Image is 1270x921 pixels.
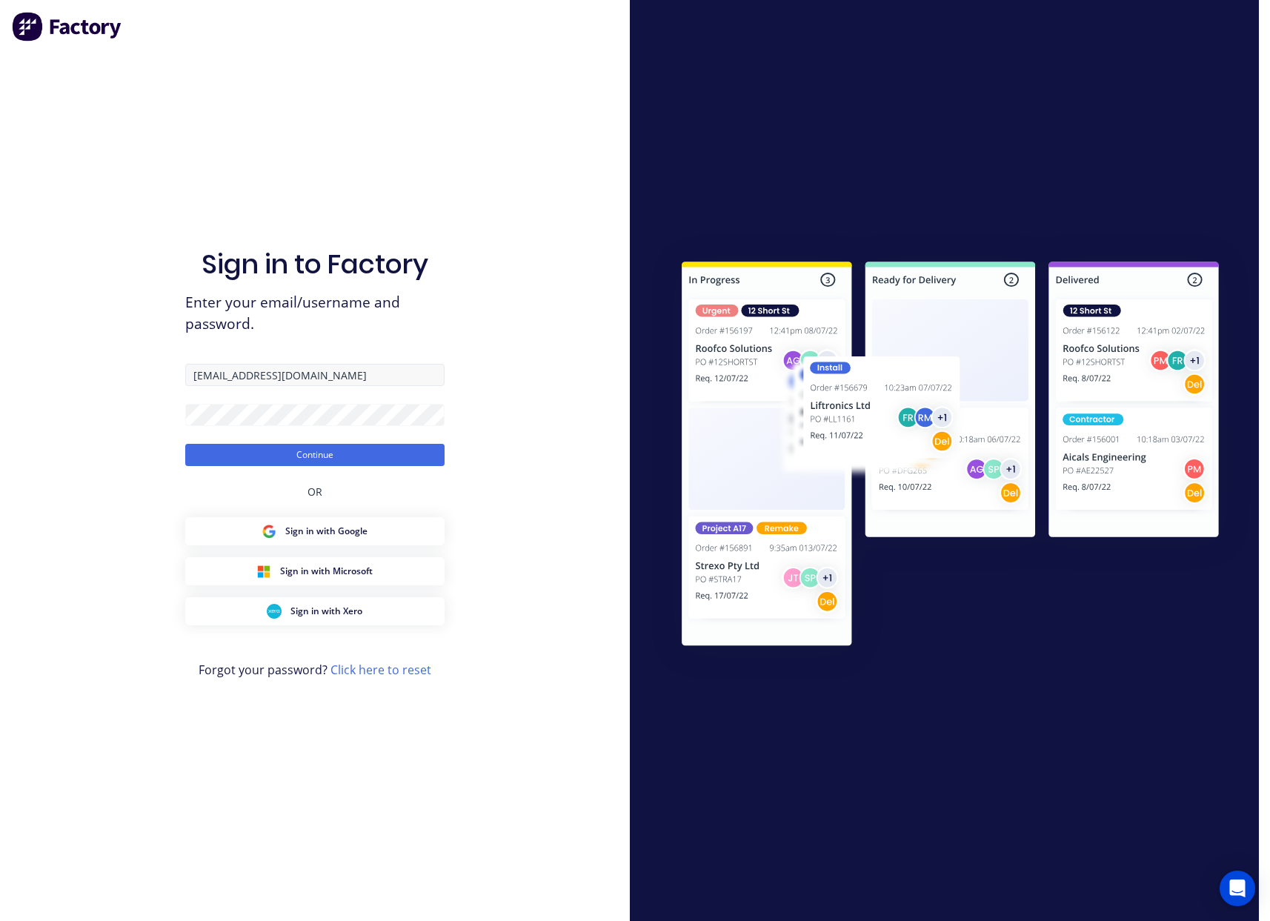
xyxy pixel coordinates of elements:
[330,662,431,678] a: Click here to reset
[185,364,445,386] input: Email/Username
[280,565,373,578] span: Sign in with Microsoft
[185,444,445,466] button: Continue
[202,248,428,280] h1: Sign in to Factory
[285,525,368,538] span: Sign in with Google
[185,597,445,625] button: Xero Sign inSign in with Xero
[649,232,1251,681] img: Sign in
[307,466,322,517] div: OR
[185,292,445,335] span: Enter your email/username and password.
[256,564,271,579] img: Microsoft Sign in
[262,524,276,539] img: Google Sign in
[12,12,123,41] img: Factory
[267,604,282,619] img: Xero Sign in
[290,605,362,618] span: Sign in with Xero
[185,557,445,585] button: Microsoft Sign inSign in with Microsoft
[199,661,431,679] span: Forgot your password?
[185,517,445,545] button: Google Sign inSign in with Google
[1220,871,1255,906] div: Open Intercom Messenger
